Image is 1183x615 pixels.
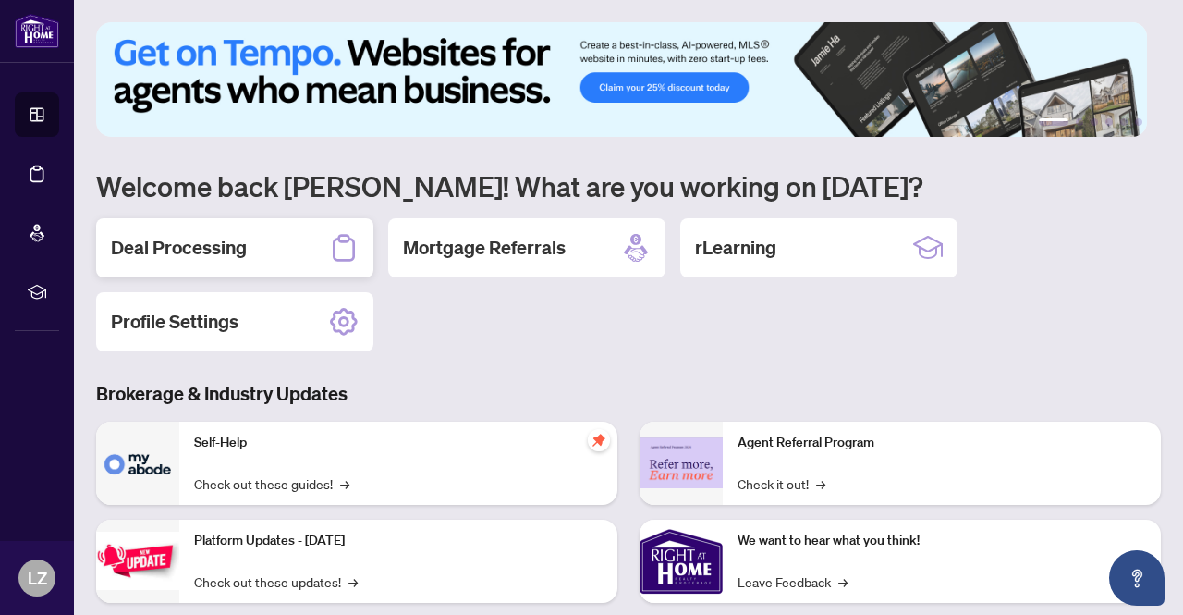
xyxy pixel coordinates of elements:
[738,433,1146,453] p: Agent Referral Program
[15,14,59,48] img: logo
[96,532,179,590] img: Platform Updates - July 21, 2025
[28,565,47,591] span: LZ
[194,474,349,494] a: Check out these guides!→
[1076,118,1083,126] button: 2
[695,235,776,261] h2: rLearning
[194,572,358,592] a: Check out these updates!→
[588,429,610,451] span: pushpin
[340,474,349,494] span: →
[111,309,238,335] h2: Profile Settings
[1135,118,1142,126] button: 6
[348,572,358,592] span: →
[738,474,825,494] a: Check it out!→
[640,520,723,603] img: We want to hear what you think!
[738,572,848,592] a: Leave Feedback→
[640,437,723,488] img: Agent Referral Program
[1109,550,1165,606] button: Open asap
[738,531,1146,551] p: We want to hear what you think!
[1091,118,1098,126] button: 3
[194,531,603,551] p: Platform Updates - [DATE]
[1120,118,1128,126] button: 5
[403,235,566,261] h2: Mortgage Referrals
[1039,118,1068,126] button: 1
[96,381,1161,407] h3: Brokerage & Industry Updates
[96,168,1161,203] h1: Welcome back [PERSON_NAME]! What are you working on [DATE]?
[1105,118,1113,126] button: 4
[96,422,179,505] img: Self-Help
[838,572,848,592] span: →
[96,22,1147,137] img: Slide 0
[111,235,247,261] h2: Deal Processing
[194,433,603,453] p: Self-Help
[816,474,825,494] span: →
